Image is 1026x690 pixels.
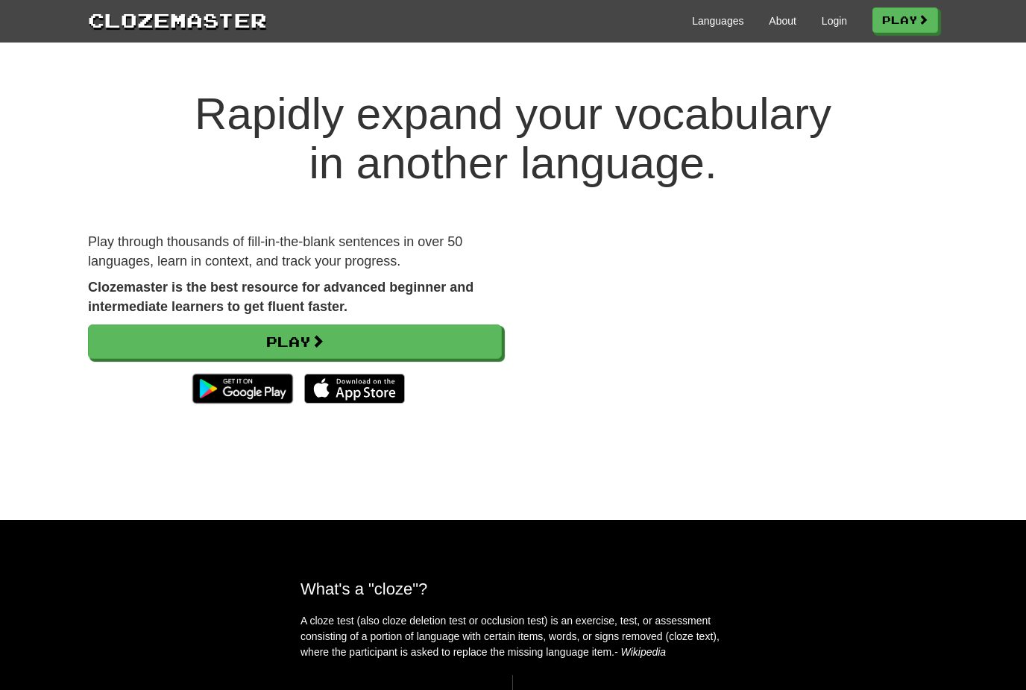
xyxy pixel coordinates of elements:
a: Login [822,13,847,28]
strong: Clozemaster is the best resource for advanced beginner and intermediate learners to get fluent fa... [88,280,473,314]
p: A cloze test (also cloze deletion test or occlusion test) is an exercise, test, or assessment con... [300,613,726,660]
a: Languages [692,13,743,28]
a: Play [872,7,938,33]
img: Download_on_the_App_Store_Badge_US-UK_135x40-25178aeef6eb6b83b96f5f2d004eda3bffbb37122de64afbaef7... [304,374,405,404]
img: Get it on Google Play [185,366,300,411]
a: About [769,13,796,28]
em: - Wikipedia [614,646,666,658]
a: Clozemaster [88,6,267,34]
a: Play [88,324,502,359]
h2: What's a "cloze"? [300,580,726,598]
p: Play through thousands of fill-in-the-blank sentences in over 50 languages, learn in context, and... [88,233,502,271]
